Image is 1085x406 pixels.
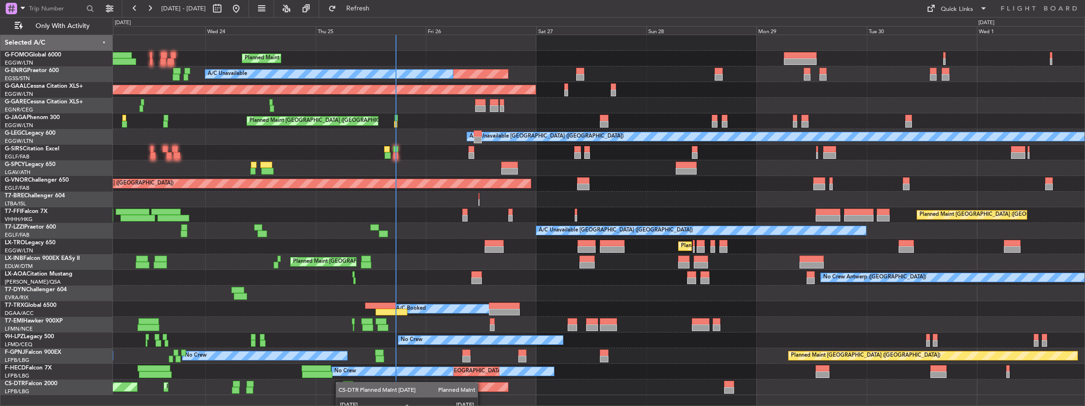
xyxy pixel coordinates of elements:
span: Refresh [338,5,378,12]
span: G-SIRS [5,146,23,152]
span: LX-INB [5,256,23,261]
button: Refresh [324,1,381,16]
a: G-SIRSCitation Excel [5,146,59,152]
div: No Crew [185,349,207,363]
div: A/C Unavailable [GEOGRAPHIC_DATA] ([GEOGRAPHIC_DATA]) [539,223,693,238]
a: EGNR/CEG [5,106,33,113]
span: F-GPNJ [5,350,25,355]
span: G-SPCY [5,162,25,167]
a: T7-TRXGlobal 6500 [5,303,56,308]
div: [DATE] [978,19,994,27]
a: DGAA/ACC [5,310,34,317]
div: No Crew [334,364,356,378]
a: G-SPCYLegacy 650 [5,162,55,167]
a: CS-DTRFalcon 2000 [5,381,57,387]
a: EGGW/LTN [5,247,33,254]
div: Quick Links [941,5,973,14]
span: T7-EMI [5,318,23,324]
a: LFPB/LBG [5,372,29,379]
a: 9H-LPZLegacy 500 [5,334,54,340]
div: A/C Booked [396,302,426,316]
a: T7-BREChallenger 604 [5,193,65,199]
div: Wed 24 [205,26,315,35]
span: G-GARE [5,99,27,105]
a: T7-LZZIPraetor 600 [5,224,56,230]
div: A/C Unavailable [GEOGRAPHIC_DATA] ([GEOGRAPHIC_DATA]) [469,129,624,144]
div: Planned Maint Sofia [166,380,215,394]
span: G-GAAL [5,83,27,89]
div: A/C Unavailable [208,67,247,81]
a: LGAV/ATH [5,169,30,176]
button: Only With Activity [10,18,103,34]
div: Planned Maint [GEOGRAPHIC_DATA] ([GEOGRAPHIC_DATA]) [249,114,399,128]
a: LFMD/CEQ [5,341,32,348]
span: F-HECD [5,365,26,371]
div: No Crew Antwerp ([GEOGRAPHIC_DATA]) [823,270,926,285]
span: LX-TRO [5,240,25,246]
a: EDLW/DTM [5,263,33,270]
a: EVRA/RIX [5,294,28,301]
div: Planned Maint [GEOGRAPHIC_DATA] ([GEOGRAPHIC_DATA]) [919,208,1069,222]
a: G-GAALCessna Citation XLS+ [5,83,83,89]
a: EGGW/LTN [5,59,33,66]
a: LX-AOACitation Mustang [5,271,73,277]
a: G-VNORChallenger 650 [5,177,69,183]
div: Planned Maint [GEOGRAPHIC_DATA] ([GEOGRAPHIC_DATA]) [245,51,394,65]
div: Planned Maint [GEOGRAPHIC_DATA] ([GEOGRAPHIC_DATA]) [293,255,442,269]
div: Tue 30 [867,26,977,35]
a: T7-DYNChallenger 604 [5,287,67,293]
a: G-FOMOGlobal 6000 [5,52,61,58]
div: Planned Maint [GEOGRAPHIC_DATA] ([GEOGRAPHIC_DATA]) [791,349,940,363]
span: G-ENRG [5,68,27,74]
a: T7-EMIHawker 900XP [5,318,63,324]
div: Tue 23 [95,26,205,35]
a: F-HECDFalcon 7X [5,365,52,371]
a: VHHH/HKG [5,216,33,223]
span: G-VNOR [5,177,28,183]
button: Quick Links [922,1,992,16]
span: T7-DYN [5,287,26,293]
a: EGGW/LTN [5,138,33,145]
span: Only With Activity [25,23,100,29]
span: G-LEGC [5,130,25,136]
input: Trip Number [29,1,83,16]
a: EGGW/LTN [5,91,33,98]
a: T7-FFIFalcon 7X [5,209,47,214]
a: EGGW/LTN [5,122,33,129]
a: LX-TROLegacy 650 [5,240,55,246]
div: Sun 28 [646,26,756,35]
span: [DATE] - [DATE] [161,4,206,13]
a: G-GARECessna Citation XLS+ [5,99,83,105]
span: LX-AOA [5,271,27,277]
a: G-ENRGPraetor 600 [5,68,59,74]
a: LFMN/NCE [5,325,33,332]
a: EGLF/FAB [5,185,29,192]
span: G-JAGA [5,115,27,120]
a: LFPB/LBG [5,388,29,395]
div: Sat 27 [536,26,646,35]
span: G-FOMO [5,52,29,58]
span: T7-BRE [5,193,24,199]
div: Thu 25 [316,26,426,35]
div: Planned Maint Nice ([GEOGRAPHIC_DATA]) [357,380,463,394]
div: [DATE] [115,19,131,27]
a: [PERSON_NAME]/QSA [5,278,61,286]
a: EGLF/FAB [5,231,29,239]
span: 9H-LPZ [5,334,24,340]
span: T7-LZZI [5,224,24,230]
span: T7-TRX [5,303,24,308]
span: T7-FFI [5,209,21,214]
span: CS-DTR [5,381,25,387]
a: G-JAGAPhenom 300 [5,115,60,120]
div: Fri 26 [426,26,536,35]
div: Planned Maint [GEOGRAPHIC_DATA] ([GEOGRAPHIC_DATA]) [681,239,830,253]
a: LX-INBFalcon 900EX EASy II [5,256,80,261]
a: EGLF/FAB [5,153,29,160]
div: No Crew [401,333,423,347]
a: LFPB/LBG [5,357,29,364]
a: LTBA/ISL [5,200,26,207]
a: G-LEGCLegacy 600 [5,130,55,136]
a: EGSS/STN [5,75,30,82]
a: F-GPNJFalcon 900EX [5,350,61,355]
div: Mon 29 [756,26,866,35]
